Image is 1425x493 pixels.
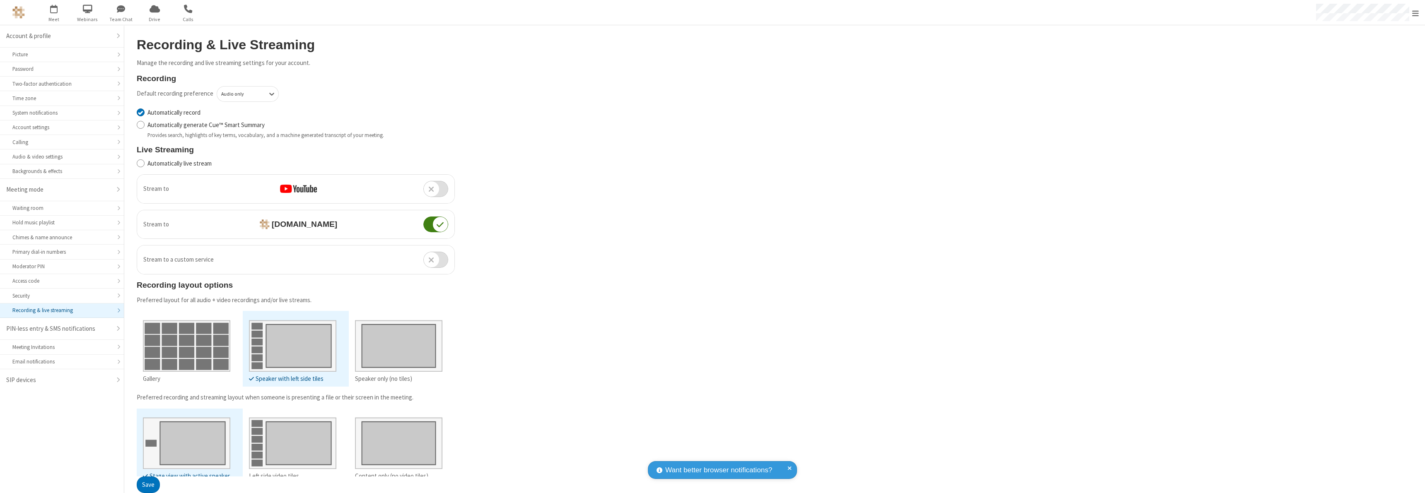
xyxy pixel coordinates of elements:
[12,277,111,285] div: Access code
[147,159,455,168] label: Automatically live stream
[106,16,137,23] span: Team Chat
[6,375,111,385] div: SIP devices
[12,138,111,146] div: Calling
[147,131,455,139] div: Provides search, highlights of key terms, vocabulary, and a machine generated transcript of your ...
[249,314,336,372] img: Speaker with left side tiles
[12,51,111,58] div: Picture
[249,471,336,481] div: Left side video tiles
[147,120,455,130] label: Automatically generate Cue™ Smart Summary
[355,314,442,372] img: Speaker only (no tiles)
[137,145,455,154] h4: Live Streaming
[143,314,230,372] img: Gallery
[249,374,336,384] div: Speaker with left side tiles
[12,292,111,300] div: Security
[260,219,270,229] img: callbridge.rocks
[143,374,230,384] div: Gallery
[221,90,254,98] div: Audio only
[72,16,103,23] span: Webinars
[355,411,442,469] img: Content only (no video tiles)
[137,245,454,274] li: Stream to a custom service
[143,411,230,469] img: Stage view with active speaker
[137,175,454,203] li: Stream to
[39,16,70,23] span: Meet
[355,374,442,384] div: Speaker only (no tiles)
[12,94,111,102] div: Time zone
[12,6,25,19] img: QA Selenium DO NOT DELETE OR CHANGE
[12,204,111,212] div: Waiting room
[137,296,455,305] p: Preferred layout for all audio + video recordings and/or live streams.
[12,219,111,226] div: Hold music playlist
[6,324,111,334] div: PIN-less entry & SMS notifications
[12,65,111,73] div: Password
[6,185,111,195] div: Meeting mode
[280,185,317,193] img: YOUTUBE
[137,74,455,83] h4: Recording
[143,471,230,481] div: Stage view with active speaker
[137,281,455,289] h4: Recording layout options
[137,38,455,52] h2: Recording & Live Streaming
[355,471,442,481] div: Content only (no video tiles)
[12,306,111,314] div: Recording & live streaming
[6,31,111,41] div: Account & profile
[12,262,111,270] div: Moderator PIN
[249,411,336,469] img: Left side video tiles
[12,343,111,351] div: Meeting Invitations
[12,109,111,117] div: System notifications
[12,153,111,161] div: Audio & video settings
[173,16,204,23] span: Calls
[254,219,337,229] h4: [DOMAIN_NAME]
[12,233,111,241] div: Chimes & name announce
[137,58,455,68] p: Manage the recording and live streaming settings for your account.
[147,108,455,118] label: Automatically record
[12,358,111,366] div: Email notifications
[12,248,111,256] div: Primary dial-in numbers
[137,210,454,239] li: Stream to
[665,465,772,476] span: Want better browser notifications?
[12,167,111,175] div: Backgrounds & effects
[139,16,170,23] span: Drive
[12,80,111,88] div: Two-factor authentication
[137,89,213,99] span: Default recording preference
[137,393,455,402] p: Preferred recording and streaming layout when someone is presenting a file or their screen in the...
[12,123,111,131] div: Account settings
